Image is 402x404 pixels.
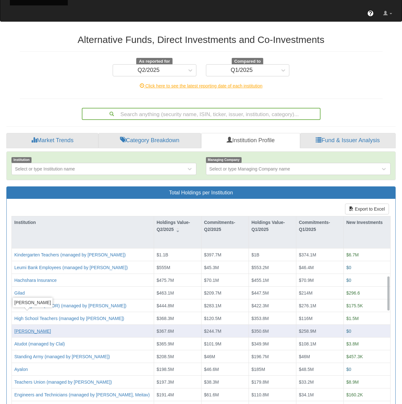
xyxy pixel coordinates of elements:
span: Institution [11,157,32,163]
button: Standing Army (managed by [PERSON_NAME]) [14,353,110,360]
span: $276.1M [299,303,316,308]
span: $116M [299,316,313,321]
span: $0 [346,329,351,334]
span: $244.7M [204,329,221,334]
span: $46M [299,354,310,359]
button: High School Teachers (managed by [PERSON_NAME]) [14,315,124,322]
a: Market Trends [6,133,98,148]
div: Q2/2025 [138,67,159,73]
button: Hachshara Insurance [14,277,57,283]
span: $185M [251,367,265,372]
button: Atudot (managed by Clal) [14,341,65,347]
div: Commitments-Q2/2025 [201,216,249,236]
div: Institution [12,216,154,228]
span: $208.5M [157,354,174,359]
span: $108.1M [299,341,316,346]
span: Managing Company [206,157,242,163]
a: Category Breakdown [98,133,201,148]
span: $1.1B [157,252,168,257]
span: $6.7M [346,252,359,257]
span: $70.9M [299,278,314,283]
button: Ayalon [14,366,28,373]
span: $175.5K [346,303,363,308]
span: $397.7M [204,252,221,257]
span: $457.3K [346,354,363,359]
span: $70.1M [204,278,219,283]
button: Leumi Bank Employees (managed by [PERSON_NAME]) [14,264,128,271]
div: Holdings Value-Q1/2025 [249,216,296,236]
div: Click here to see the latest reporting date of each institution [15,83,387,89]
button: Gilad [14,290,25,296]
span: $553.2M [251,265,269,270]
span: $110.8M [251,392,269,397]
span: $48.5M [299,367,314,372]
span: $214M [299,290,313,296]
h2: Alternative Funds, Direct Investments and Co-Investments [20,34,383,45]
span: $258.9M [299,329,316,334]
a: Fund & Issuer Analysis [300,133,396,148]
div: [PERSON_NAME] [13,298,53,307]
button: Kindergarten Teachers (managed by [PERSON_NAME]) [14,252,126,258]
span: $179.8M [251,380,269,385]
span: $38.3M [204,380,219,385]
span: $197.3M [157,380,174,385]
span: $33.2M [299,380,314,385]
h3: Total Holdings per Institution [11,190,391,196]
button: Export to Excel [345,204,389,214]
div: Q1/2025 [231,67,253,73]
span: $365.9M [157,341,174,346]
span: $160.2K [346,392,363,397]
span: ? [369,10,372,17]
span: $3.8M [346,341,359,346]
button: [PERSON_NAME] [14,328,51,334]
span: $444.8M [157,303,174,308]
span: $209.7M [204,290,221,296]
div: Select or type Managing Company name [209,166,290,172]
span: $46M [204,354,215,359]
button: Engineers and Technicians (managed by [PERSON_NAME], Meitav) [14,392,150,398]
span: $367.6M [157,329,174,334]
span: As reported for [136,58,173,65]
span: $463.1M [157,290,174,296]
button: Teaching Staff (AGOR) (managed by [PERSON_NAME]) [14,303,126,309]
span: $46.4M [299,265,314,270]
a: ? [363,5,378,21]
a: Institution Profile [201,133,300,148]
span: $196.7M [251,354,269,359]
span: $120.5M [204,316,221,321]
span: $296.6 [346,290,360,296]
span: $349.9M [251,341,269,346]
div: Search anything (security name, ISIN, ticker, issuer, institution, category)... [82,108,320,119]
span: $191.4M [157,392,174,397]
span: $8.9M [346,380,359,385]
span: $455.1M [251,278,269,283]
span: $475.7M [157,278,174,283]
span: $45.3M [204,265,219,270]
span: $283.1M [204,303,221,308]
span: $46.6M [204,367,219,372]
span: $198.5M [157,367,174,372]
span: $101.9M [204,341,221,346]
span: $0 [346,278,351,283]
span: $555M [157,265,170,270]
span: $1.5M [346,316,359,321]
span: $350.6M [251,329,269,334]
span: $0 [346,367,351,372]
button: Teachers Union (managed by [PERSON_NAME]) [14,379,112,385]
div: Select or type Institution name [15,166,75,172]
span: $61.6M [204,392,219,397]
span: Compared to [232,58,263,65]
span: $374.1M [299,252,316,257]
